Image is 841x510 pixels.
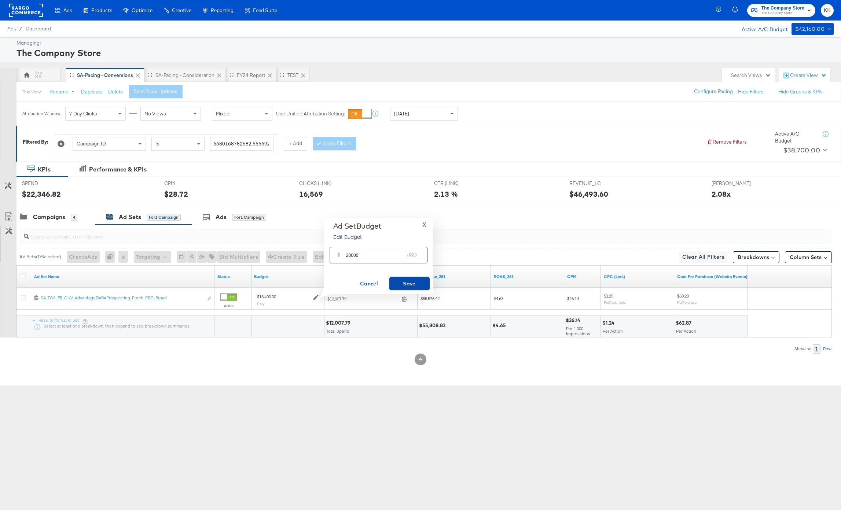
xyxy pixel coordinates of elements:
span: $12,007.79 [327,296,399,302]
label: Active [220,303,237,308]
div: KK [35,73,42,80]
div: $38,700.00 [783,145,820,156]
div: Ads [216,213,227,221]
span: [PERSON_NAME] [712,180,767,187]
div: Filtered By: [23,138,48,145]
a: Shows the current budget of Ad Set. [254,274,322,280]
button: Column Sets [785,251,832,263]
div: Ad Set Budget [333,222,382,230]
div: Drag to reorder tab [70,73,74,77]
a: Dashboard [26,26,51,32]
span: $26.14 [567,296,579,301]
div: TEST [287,72,298,79]
span: [DATE] [394,110,409,117]
div: $22,346.82 [22,189,61,199]
span: Clear All Filters [682,252,724,262]
span: KK [824,6,831,15]
a: Revenue_281 [420,274,488,280]
div: USD [404,250,420,263]
div: $1.24 [602,319,617,326]
div: $4.65 [492,322,508,329]
div: $62.87 [676,319,694,326]
span: Save [392,279,427,288]
span: CTR (LINK) [434,180,489,187]
div: Drag to reorder tab [280,73,284,77]
span: SPEND [22,180,77,187]
a: The average cost for each link click you've received from your ad. [604,274,671,280]
span: Creative [172,7,191,13]
span: X [422,219,426,230]
span: Reporting [211,7,234,13]
label: Use Unified Attribution Setting: [276,110,345,117]
div: SA-Pacing - Conversions [77,72,133,79]
a: Your Ad Set name. [34,274,212,280]
input: Enter a search term [210,137,273,151]
span: Per 1,000 Impressions [566,326,590,336]
span: Mixed [216,110,229,117]
div: 4 [71,214,77,221]
div: Showing: [794,346,813,351]
button: KK [821,4,834,17]
div: FY24 Report [237,72,265,79]
button: Configure Pacing [689,85,738,98]
div: Drag to reorder tab [148,73,152,77]
span: 7 Day Clicks [69,110,97,117]
span: CLICKS (LINK) [299,180,354,187]
button: The Company StoreThe Company Store [747,4,815,17]
div: $28.72 [164,189,188,199]
div: KPIs [38,165,51,174]
button: $38,700.00 [780,144,829,156]
div: Ad Sets [119,213,141,221]
div: 2.08x [712,189,731,199]
button: Rename [44,85,82,99]
div: $26.14 [566,317,583,324]
div: $42,160.00 [795,25,825,34]
div: Row [823,346,832,351]
div: Active A/C Budget [775,130,815,144]
button: + Add [284,137,307,150]
div: Performance & KPIs [89,165,147,174]
input: Enter your budget [346,244,404,260]
button: Clear All Filters [679,251,727,263]
sub: Daily [257,302,265,306]
a: Shows the current state of your Ad Set. [217,274,248,280]
div: Drag to reorder tab [229,73,234,77]
div: SA-Pacing - Consideration [155,72,214,79]
button: Cancel [349,277,389,290]
sub: Per Click (Link) [604,300,626,304]
div: for 1 Campaign [147,214,181,221]
p: Edit Budget [333,233,382,240]
div: 1 [813,344,820,354]
span: Optimize [132,7,153,13]
button: Remove Filters [707,138,747,145]
span: No Views [144,110,166,117]
div: Campaigns [33,213,65,221]
div: Search Views [731,72,771,79]
div: $46,493.60 [569,189,608,199]
span: REVENUE_LC [569,180,624,187]
div: The Company Store [16,47,832,59]
input: Search Ad Set Name, ID or Objective [29,226,756,241]
sub: Per Purchase [677,300,697,304]
button: Hide Graphs & KPIs [778,88,823,95]
a: The average cost you've paid to have 1,000 impressions of your ad. [567,274,598,280]
div: SA_TCS_FB_CNV_AdvantageDABAProspecting_Purch_PRO_Broad [41,295,203,301]
div: 2.13 % [434,189,458,199]
div: Active A/C Budget [734,23,788,34]
span: $4.63 [494,296,503,301]
div: 16,569 [299,189,323,199]
span: Per Action [676,328,696,334]
span: Products [91,7,112,13]
span: Ads [63,7,72,13]
a: SA_TCS_FB_CNV_AdvantageDABAProspecting_Purch_PRO_Broad [41,295,203,303]
button: Breakdowns [733,251,779,263]
div: This View: [22,89,41,95]
button: Hide Filters [738,88,764,95]
div: 0 [105,251,118,263]
a: The average cost for each purchase tracked by your Custom Audience pixel on your website after pe... [677,274,748,280]
span: Campaign ID [77,140,106,147]
div: $ [334,250,343,263]
span: Total Spend [326,328,349,334]
div: Managing: [16,40,832,47]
